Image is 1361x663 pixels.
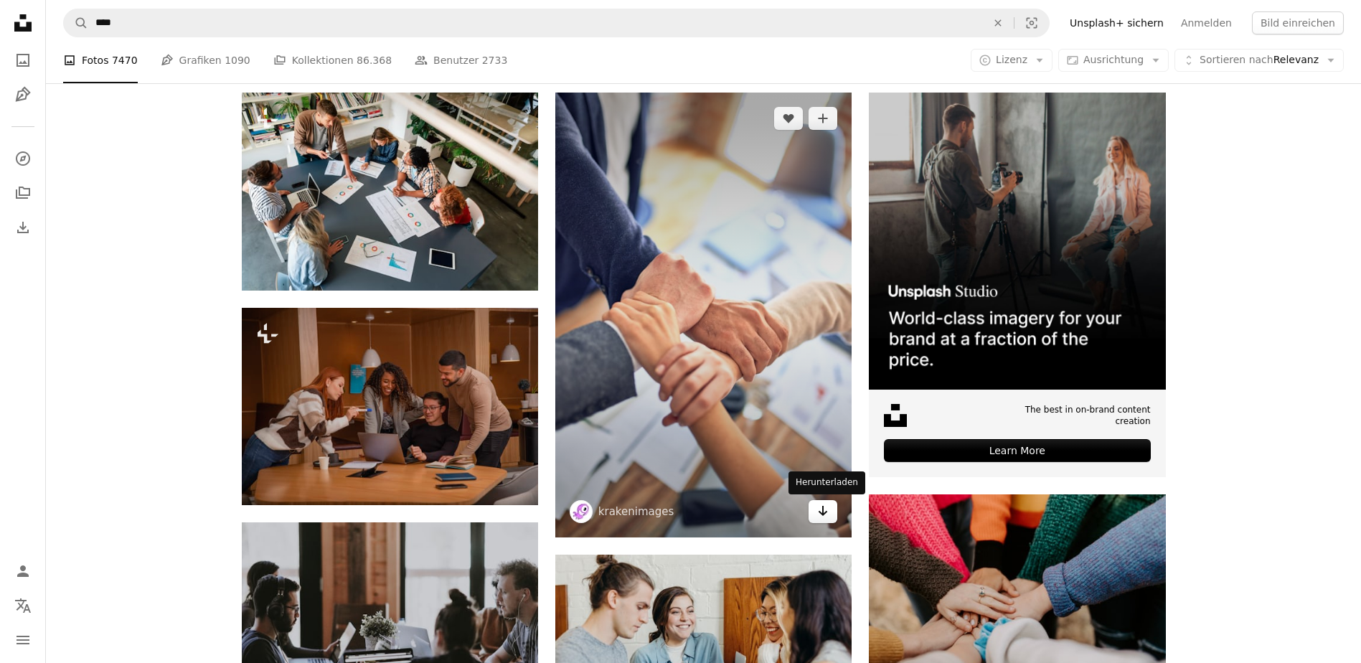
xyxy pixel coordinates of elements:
img: Person im schwarzen Langarmhemd hält die Hand einer Person [555,93,852,537]
button: Gefällt mir [774,107,803,130]
a: Herunterladen [809,500,837,523]
a: Startseite — Unsplash [9,9,37,40]
button: Unsplash suchen [64,9,88,37]
span: Sortieren nach [1200,54,1273,65]
button: Sortieren nachRelevanz [1174,49,1344,72]
button: Ausrichtung [1058,49,1169,72]
span: Lizenz [996,54,1027,65]
a: Person im roten Pullover hält Babyhand [869,586,1165,599]
button: Löschen [982,9,1014,37]
a: Anmelden [1172,11,1240,34]
img: Zum Profil von krakenimages [570,500,593,523]
img: Geschäftsleute, die im Büro arbeiten Corporate Meeting Team Startup Konzept [242,93,538,290]
a: Kollektionen 86.368 [273,37,392,83]
a: Eine Gruppe von Freunden in einem Café [555,646,852,659]
a: Fotos [9,46,37,75]
a: Geschäftsleute, die im Büro arbeiten Corporate Meeting Team Startup Konzept [242,184,538,197]
a: Person im schwarzen Langarmhemd hält die Hand einer Person [555,309,852,321]
a: krakenimages [598,504,674,519]
a: selective focus photography of people sits in front of table inside room [242,617,538,630]
a: Grafiken 1090 [161,37,250,83]
a: Grafiken [9,80,37,109]
span: 2733 [482,52,508,68]
button: Bild einreichen [1252,11,1344,34]
img: file-1715651741414-859baba4300dimage [869,93,1165,389]
form: Finden Sie Bildmaterial auf der ganzen Webseite [63,9,1050,37]
a: The best in on-brand content creationLearn More [869,93,1165,477]
span: 86.368 [357,52,392,68]
a: Kollektionen [9,179,37,207]
a: Entdecken [9,144,37,173]
a: Anmelden / Registrieren [9,557,37,586]
span: Ausrichtung [1083,54,1144,65]
span: Relevanz [1200,53,1319,67]
div: Herunterladen [788,471,865,494]
a: Unsplash+ sichern [1061,11,1172,34]
img: file-1631678316303-ed18b8b5cb9cimage [884,404,907,427]
button: Visuelle Suche [1014,9,1049,37]
a: Benutzer 2733 [415,37,507,83]
div: Learn More [884,439,1150,462]
img: Eine Gruppe von Menschen, die mit einem Laptop um einen Tisch stehen [242,308,538,505]
span: The best in on-brand content creation [987,404,1150,428]
button: Lizenz [971,49,1052,72]
button: Menü [9,626,37,654]
a: Eine Gruppe von Menschen, die mit einem Laptop um einen Tisch stehen [242,400,538,413]
span: 1090 [225,52,250,68]
button: Zu Kollektion hinzufügen [809,107,837,130]
a: Bisherige Downloads [9,213,37,242]
button: Sprache [9,591,37,620]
